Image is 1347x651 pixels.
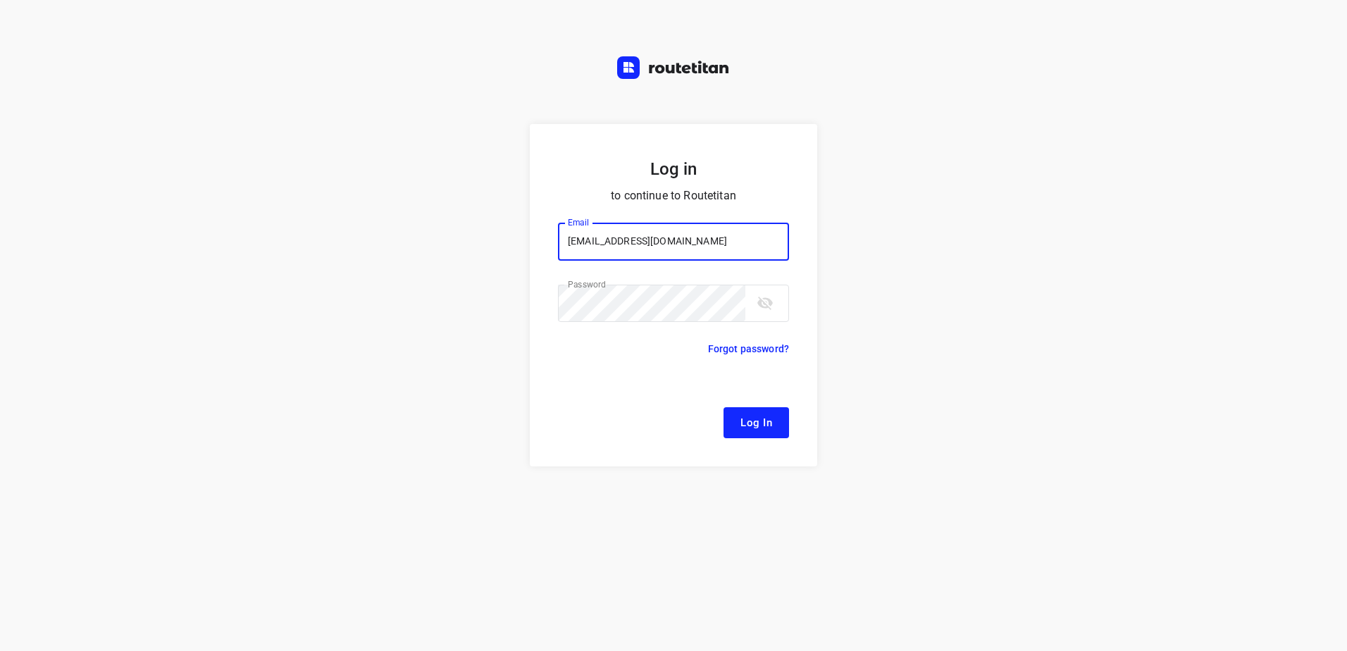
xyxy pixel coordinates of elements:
p: Forgot password? [708,340,789,357]
button: toggle password visibility [751,289,779,317]
img: Routetitan [617,56,730,79]
span: Log In [740,414,772,432]
h5: Log in [558,158,789,180]
button: Log In [724,407,789,438]
p: to continue to Routetitan [558,186,789,206]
